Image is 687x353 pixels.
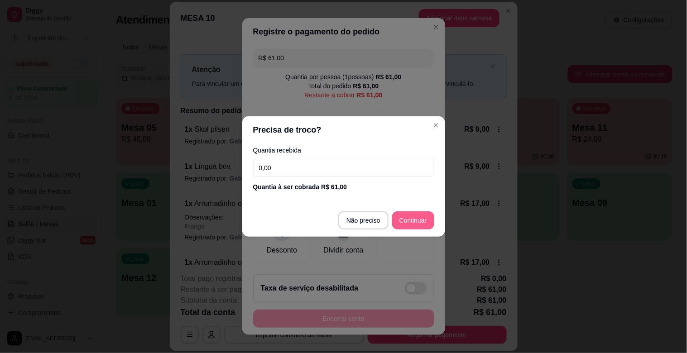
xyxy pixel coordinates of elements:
[392,211,434,229] button: Continuar
[338,211,389,229] button: Não preciso
[253,182,434,191] div: Quantia à ser cobrada R$ 61,00
[253,147,434,153] label: Quantia recebida
[429,118,443,133] button: Close
[242,116,445,143] header: Precisa de troco?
